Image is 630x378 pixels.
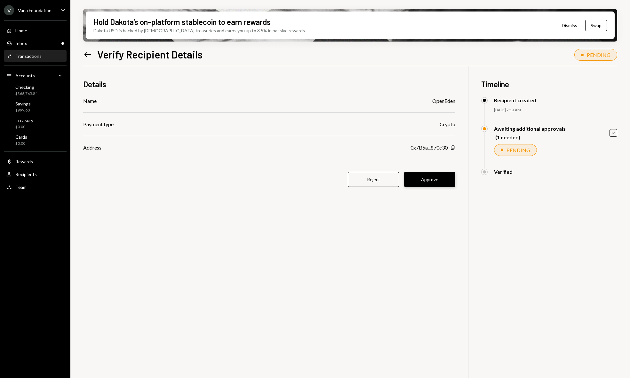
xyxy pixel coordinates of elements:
div: Address [83,144,101,151]
div: PENDING [506,147,530,153]
div: PENDING [587,52,610,58]
a: Recipients [4,168,67,180]
a: Home [4,25,67,36]
div: Home [15,28,27,33]
div: Inbox [15,41,27,46]
a: Transactions [4,50,67,62]
button: Approve [404,172,455,187]
div: Recipient created [494,97,536,103]
a: Accounts [4,70,67,81]
div: Dakota USD is backed by [DEMOGRAPHIC_DATA] treasuries and earns you up to 3.5% in passive rewards. [93,27,306,34]
a: Rewards [4,156,67,167]
h3: Timeline [481,79,617,89]
div: Hold Dakota’s on-platform stablecoin to earn rewards [93,17,271,27]
h1: Verify Recipient Details [97,48,203,61]
a: Cards$0.00 [4,132,67,148]
div: (1 needed) [495,134,566,140]
div: $999.60 [15,108,31,113]
div: Name [83,97,97,105]
a: Savings$999.60 [4,99,67,114]
button: Reject [348,172,399,187]
div: Crypto [440,120,455,128]
div: $366,765.84 [15,91,37,96]
a: Treasury$0.00 [4,116,67,131]
div: Awaiting additional approvals [494,126,566,132]
div: $0.00 [15,141,27,146]
button: Dismiss [554,18,585,33]
div: Verified [494,169,513,175]
div: Recipients [15,172,37,177]
div: Vana Foundation [18,8,52,13]
a: Checking$366,765.84 [4,82,67,98]
div: 0x7B5a...870c30 [411,144,448,151]
div: Rewards [15,159,33,164]
div: Checking [15,84,37,90]
h3: Details [83,79,106,89]
div: Payment type [83,120,114,128]
a: Inbox [4,37,67,49]
div: Treasury [15,118,33,123]
div: Cards [15,134,27,140]
a: Team [4,181,67,193]
div: Team [15,184,27,190]
div: Transactions [15,53,42,59]
div: Accounts [15,73,35,78]
div: OpenEden [432,97,455,105]
div: Savings [15,101,31,106]
div: V [4,5,14,15]
div: $0.00 [15,124,33,130]
button: Swap [585,20,607,31]
div: [DATE] 7:13 AM [494,107,617,113]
